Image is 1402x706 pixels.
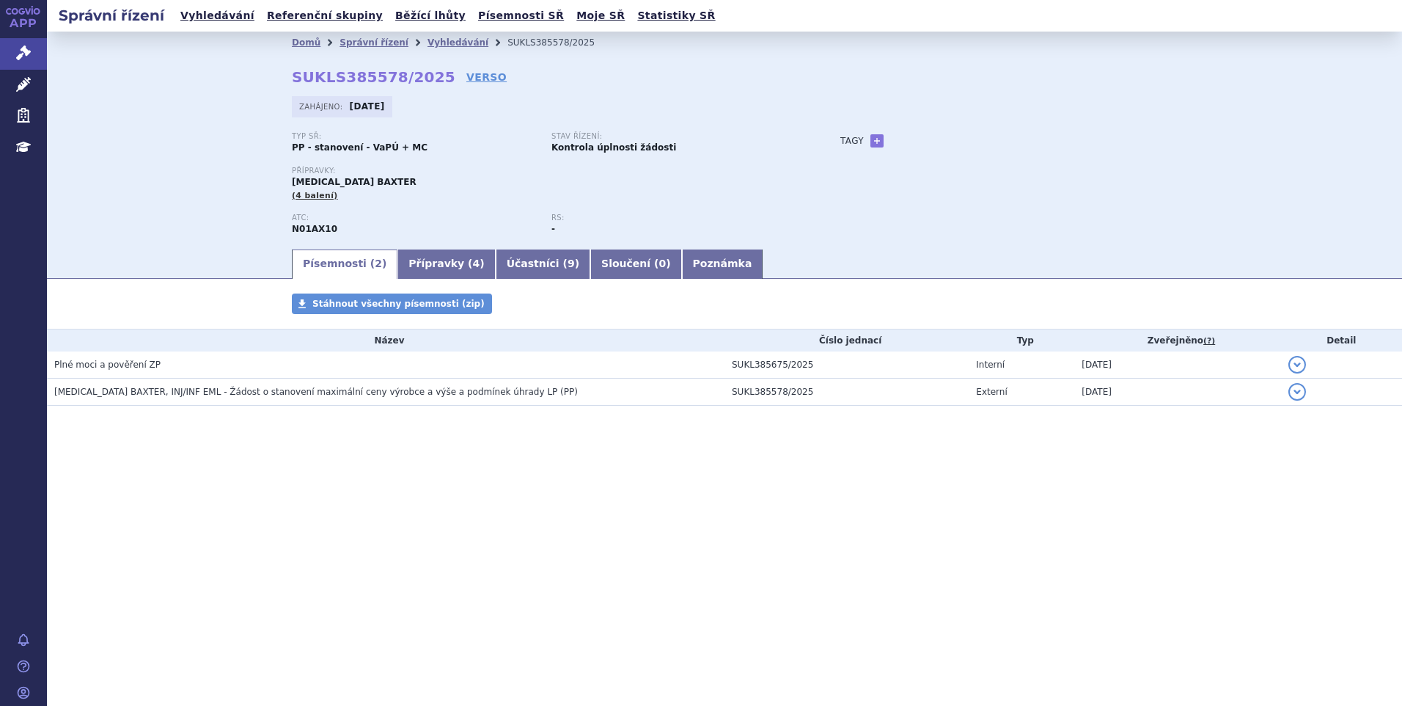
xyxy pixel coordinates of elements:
[572,6,629,26] a: Moje SŘ
[54,360,161,370] span: Plné moci a pověření ZP
[350,101,385,112] strong: [DATE]
[473,258,480,269] span: 4
[724,330,969,352] th: Číslo jednací
[47,330,724,352] th: Název
[54,387,578,397] span: PROPOFOL BAXTER, INJ/INF EML - Žádost o stanovení maximální ceny výrobce a výše a podmínek úhrady...
[375,258,382,269] span: 2
[292,167,811,175] p: Přípravky:
[969,330,1074,352] th: Typ
[1074,352,1280,379] td: [DATE]
[466,70,507,84] a: VERSO
[292,68,455,86] strong: SUKLS385578/2025
[1074,379,1280,406] td: [DATE]
[840,132,864,150] h3: Tagy
[292,191,338,200] span: (4 balení)
[292,177,416,187] span: [MEDICAL_DATA] BAXTER
[292,224,337,234] strong: PROPOFOL
[496,250,590,279] a: Účastníci (9)
[1281,330,1402,352] th: Detail
[292,214,537,222] p: ATC:
[870,134,884,148] a: +
[551,132,796,141] p: Stav řízení:
[292,132,537,141] p: Typ SŘ:
[1203,336,1215,346] abbr: (?)
[292,294,492,314] a: Stáhnout všechny písemnosti (zip)
[263,6,387,26] a: Referenční skupiny
[724,352,969,379] td: SUKL385675/2025
[299,101,345,112] span: Zahájeno:
[397,250,495,279] a: Přípravky (4)
[391,6,470,26] a: Běžící lhůty
[1288,383,1306,401] button: detail
[292,142,427,153] strong: PP - stanovení - VaPÚ + MC
[1288,356,1306,374] button: detail
[427,37,488,48] a: Vyhledávání
[551,142,676,153] strong: Kontrola úplnosti žádosti
[176,6,259,26] a: Vyhledávání
[724,379,969,406] td: SUKL385578/2025
[1074,330,1280,352] th: Zveřejněno
[507,32,614,54] li: SUKLS385578/2025
[976,387,1007,397] span: Externí
[551,224,555,234] strong: -
[682,250,763,279] a: Poznámka
[474,6,568,26] a: Písemnosti SŘ
[312,299,485,309] span: Stáhnout všechny písemnosti (zip)
[633,6,719,26] a: Statistiky SŘ
[590,250,681,279] a: Sloučení (0)
[568,258,575,269] span: 9
[292,250,397,279] a: Písemnosti (2)
[340,37,408,48] a: Správní řízení
[47,5,176,26] h2: Správní řízení
[658,258,666,269] span: 0
[551,214,796,222] p: RS:
[292,37,320,48] a: Domů
[976,360,1005,370] span: Interní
